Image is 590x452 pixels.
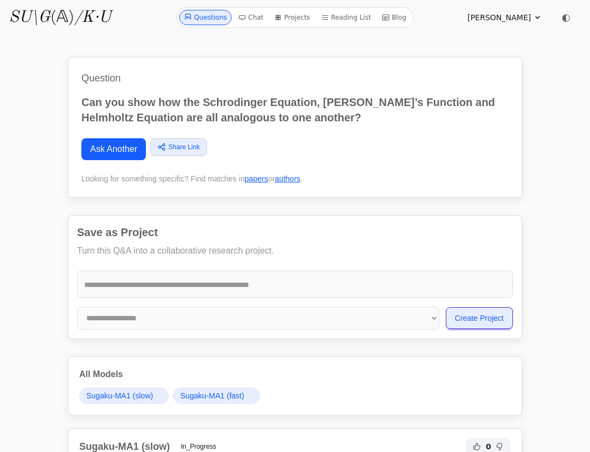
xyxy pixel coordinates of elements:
span: Share Link [168,142,199,152]
span: Sugaku-MA1 (slow) [86,390,153,401]
a: Chat [234,10,268,25]
summary: [PERSON_NAME] [468,12,542,23]
span: Sugaku-MA1 (fast) [180,390,244,401]
span: [PERSON_NAME] [468,12,531,23]
span: ◐ [562,13,570,22]
a: Ask Another [81,138,146,160]
a: Projects [270,10,314,25]
a: Sugaku-MA1 (fast) [173,388,260,404]
button: Create Project [446,307,513,329]
a: Questions [179,10,232,25]
a: papers [245,174,268,183]
div: Looking for something specific? Find matches in or . [81,173,509,184]
a: Sugaku-MA1 (slow) [79,388,169,404]
span: 0 [486,441,491,452]
a: SU\G(𝔸)/K·U [9,8,111,27]
i: SU\G [9,9,50,26]
a: Reading List [317,10,376,25]
a: authors [275,174,300,183]
button: ◐ [555,7,577,28]
h1: Question [81,71,509,86]
p: Can you show how the Schrodinger Equation, [PERSON_NAME]’s Function and Helmholtz Equation are al... [81,95,509,125]
a: Blog [377,10,411,25]
p: Turn this Q&A into a collaborative research project. [77,244,513,257]
h2: Save as Project [77,225,513,240]
h3: All Models [79,368,511,381]
i: /K·U [74,9,111,26]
